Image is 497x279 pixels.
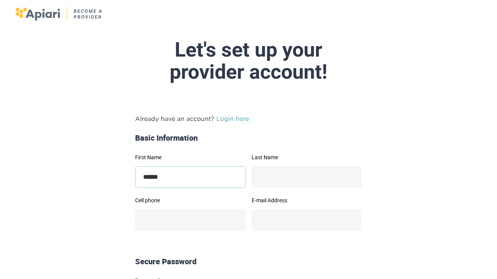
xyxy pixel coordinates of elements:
div: Basic Information [132,133,365,144]
div: Let's set up your provider account! [65,39,432,83]
div: Secure Password [132,256,365,267]
label: Cell phone [135,198,245,203]
label: Last Name [252,155,362,160]
p: Already have an account? [135,114,362,123]
label: E-mail Address [252,198,362,203]
a: Login here [216,115,249,122]
label: First Name [135,155,245,160]
img: logo [16,7,103,21]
